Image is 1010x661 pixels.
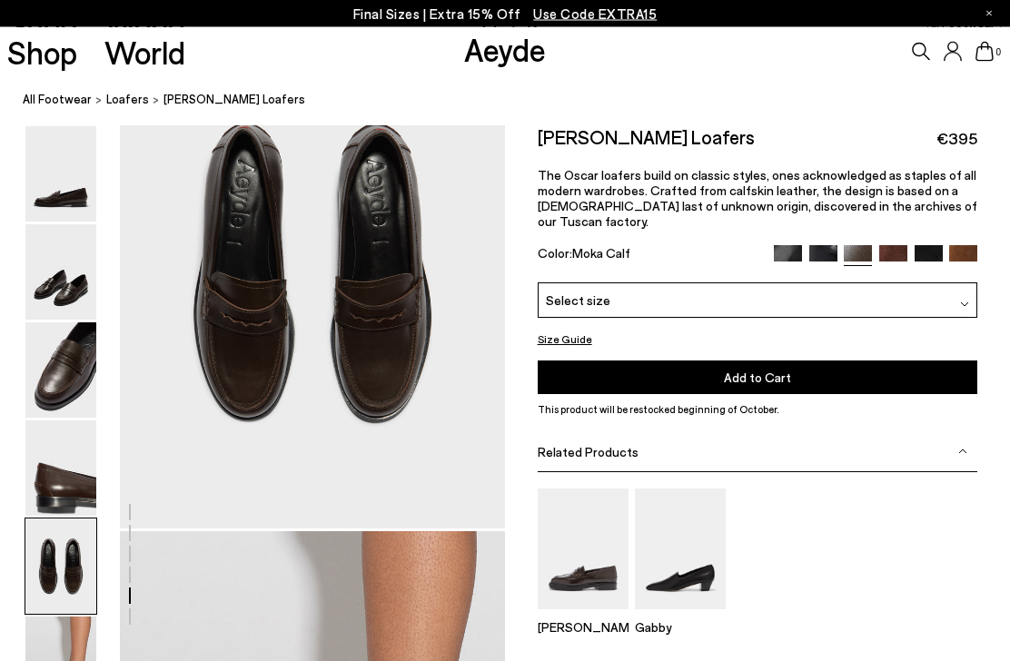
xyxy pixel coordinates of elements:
span: Related Products [538,444,639,459]
p: [PERSON_NAME] [538,620,629,636]
nav: breadcrumb [23,76,1010,126]
p: This product will be restocked beginning of October. [538,402,978,419]
p: Gabby [635,620,726,636]
div: Color: [538,246,760,267]
a: World [104,36,185,68]
span: Add to Cart [724,370,791,386]
img: Gabby Almond-Toe Loafers [635,488,726,609]
a: Aeyde [464,30,546,68]
span: Navigate to /collections/ss25-final-sizes [533,5,657,22]
span: Moka Calf [572,246,630,261]
a: Leon Loafers [PERSON_NAME] [538,597,629,636]
button: Size Guide [538,329,592,351]
img: Oscar Leather Loafers - Image 4 [25,421,96,517]
span: The Oscar loafers build on classic styles, ones acknowledged as staples of all modern wardrobes. ... [538,167,977,229]
img: Oscar Leather Loafers - Image 5 [25,519,96,615]
a: 0 [975,42,994,62]
span: [PERSON_NAME] Loafers [163,91,305,110]
span: Select size [546,291,610,311]
a: Gabby Almond-Toe Loafers Gabby [635,597,726,636]
p: Final Sizes | Extra 15% Off [353,3,658,25]
button: Add to Cart [538,361,978,395]
a: All Footwear [23,91,92,110]
img: Oscar Leather Loafers - Image 1 [25,127,96,222]
img: svg%3E [958,448,967,457]
a: Shop [7,36,77,68]
img: svg%3E [960,301,969,310]
img: Leon Loafers [538,488,629,609]
img: Oscar Leather Loafers - Image 3 [25,323,96,419]
span: Loafers [106,93,149,107]
a: Loafers [106,91,149,110]
span: 0 [994,47,1003,57]
span: €395 [936,128,977,151]
h2: [PERSON_NAME] Loafers [538,126,755,149]
img: Oscar Leather Loafers - Image 2 [25,225,96,321]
